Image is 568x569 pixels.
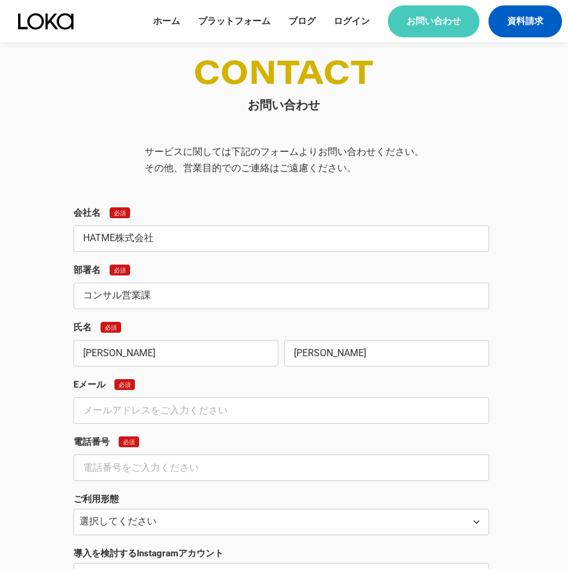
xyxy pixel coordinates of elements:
[73,225,489,252] input: 会社名をご入力ください
[73,397,489,424] input: メールアドレスをご入力ください
[114,209,126,216] p: 必須
[73,436,110,448] p: 電話番号
[153,15,180,28] a: ホーム
[388,5,479,37] a: お問い合わせ
[488,5,562,37] a: 資料請求
[73,264,101,277] p: 部署名
[114,266,126,274] p: 必須
[73,454,489,481] input: 電話番号をご入力ください
[248,96,320,113] h2: お問い合わせ
[73,379,105,391] p: Eメール
[73,547,223,560] p: 導入を検討するInstagramアカウント
[73,321,92,334] p: 氏名
[73,207,101,219] p: 会社名
[145,143,424,176] p: サービスに関しては下記のフォームよりお問い合わせください。 その他、営業目的でのご連絡はご遠慮ください。
[123,438,135,445] p: 必須
[119,381,131,388] p: 必須
[105,324,117,331] p: 必須
[73,493,119,506] p: ご利用形態
[334,15,370,28] a: ログイン
[73,340,278,366] input: 姓
[198,15,270,28] a: プラットフォーム
[73,283,489,309] input: 部署名をご入力ください
[284,340,489,366] input: 名
[289,15,316,28] a: ブログ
